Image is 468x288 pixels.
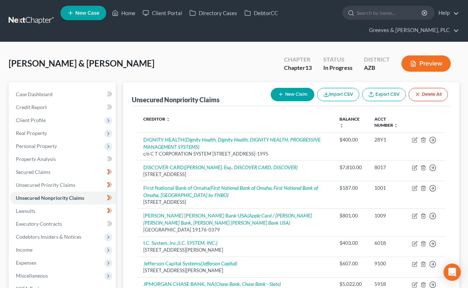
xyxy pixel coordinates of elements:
a: Balance unfold_more [339,116,360,128]
div: c/o C T CORPORATION SYSTEM [STREET_ADDRESS]-1995 [143,150,328,157]
i: (First National Bank of Omaha, First National Bank of Omaha, [GEOGRAPHIC_DATA] by FNBO) [143,185,318,198]
div: 1009 [374,212,400,219]
span: Executory Contracts [16,221,62,227]
span: Secured Claims [16,169,50,175]
span: Personal Property [16,143,57,149]
a: DIGNITY HEALTH(Dignity Health, Dignity Health, DIGNITY HEALTH, PROGRESSIVE MANAGEMENT SYSTEMS) [143,136,320,150]
div: $187.00 [339,184,363,192]
a: Acct Number unfold_more [374,116,398,128]
div: District [364,55,390,64]
div: $400.00 [339,136,363,143]
div: Chapter [284,64,312,72]
span: Lawsuits [16,208,35,214]
i: (Jefferson Capital) [201,260,237,266]
a: DebtorCC [241,6,282,19]
span: Property Analysis [16,156,56,162]
div: Chapter [284,55,312,64]
a: Executory Contracts [10,217,116,230]
a: Client Portal [139,6,186,19]
div: $403.00 [339,239,363,247]
div: $5,022.00 [339,280,363,288]
span: Case Dashboard [16,91,53,97]
div: Unsecured Nonpriority Claims [132,95,220,104]
span: [PERSON_NAME] & [PERSON_NAME] [9,58,154,68]
div: 28Y1 [374,136,400,143]
span: Credit Report [16,104,47,110]
a: [PERSON_NAME] [PERSON_NAME] Bank USA(Apple Card / [PERSON_NAME] [PERSON_NAME] Bank, [PERSON_NAME]... [143,212,312,226]
div: [STREET_ADDRESS][PERSON_NAME] [143,267,328,274]
i: (Chase Bank, Chase Bank - Slate) [215,281,281,287]
i: ([PERSON_NAME], Esq., DISCOVER CARD, DISCOVER) [184,164,298,170]
div: In Progress [323,64,352,72]
a: Export CSV [362,88,406,101]
i: (Dignity Health, Dignity Health, DIGNITY HEALTH, PROGRESSIVE MANAGEMENT SYSTEMS) [143,136,320,150]
span: 13 [305,64,312,71]
button: Preview [401,55,451,72]
div: 1001 [374,184,400,192]
span: New Case [75,10,99,16]
div: [GEOGRAPHIC_DATA] 19176-0379 [143,226,328,233]
div: Status [323,55,352,64]
span: Real Property [16,130,47,136]
div: [STREET_ADDRESS][PERSON_NAME] [143,247,328,253]
i: unfold_more [339,123,344,128]
span: Unsecured Priority Claims [16,182,75,188]
div: 9100 [374,260,400,267]
div: 8017 [374,164,400,171]
a: Unsecured Nonpriority Claims [10,192,116,204]
div: [STREET_ADDRESS] [143,171,328,178]
a: Help [435,6,459,19]
i: (Apple Card / [PERSON_NAME] [PERSON_NAME] Bank, [PERSON_NAME] [PERSON_NAME] Bank USA) [143,212,312,226]
a: Secured Claims [10,166,116,179]
a: Property Analysis [10,153,116,166]
div: [STREET_ADDRESS] [143,199,328,206]
div: 5918 [374,280,400,288]
a: DISCOVER CARD([PERSON_NAME], Esq., DISCOVER CARD, DISCOVER) [143,164,298,170]
input: Search by name... [357,6,423,19]
a: First National Bank of Omaha(First National Bank of Omaha, First National Bank of Omaha, [GEOGRAP... [143,185,318,198]
a: Greeves & [PERSON_NAME], PLC [365,24,459,37]
a: Jefferson Capital Systems(Jefferson Capital) [143,260,237,266]
span: Income [16,247,32,253]
a: Lawsuits [10,204,116,217]
a: Home [108,6,139,19]
button: Delete All [409,88,448,101]
span: Miscellaneous [16,273,48,279]
button: Import CSV [317,88,359,101]
div: Open Intercom Messenger [444,264,461,281]
a: Credit Report [10,101,116,114]
div: $801.00 [339,212,363,219]
button: New Claim [271,88,314,101]
span: Codebtors Insiders & Notices [16,234,81,240]
a: Case Dashboard [10,88,116,101]
span: Client Profile [16,117,46,123]
i: unfold_more [166,117,170,122]
i: (I.C. SYSTEM, INC.) [177,240,217,246]
a: Creditor unfold_more [143,116,170,122]
div: 6018 [374,239,400,247]
a: I.C. System, Inc.(I.C. SYSTEM, INC.) [143,240,217,246]
span: Expenses [16,260,36,266]
a: JPMORGAN CHASE BANK, NA(Chase Bank, Chase Bank - Slate) [143,281,281,287]
div: $607.00 [339,260,363,267]
a: Directory Cases [186,6,241,19]
div: $7,810.00 [339,164,363,171]
i: unfold_more [394,123,398,128]
a: Unsecured Priority Claims [10,179,116,192]
span: Unsecured Nonpriority Claims [16,195,84,201]
div: AZB [364,64,390,72]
